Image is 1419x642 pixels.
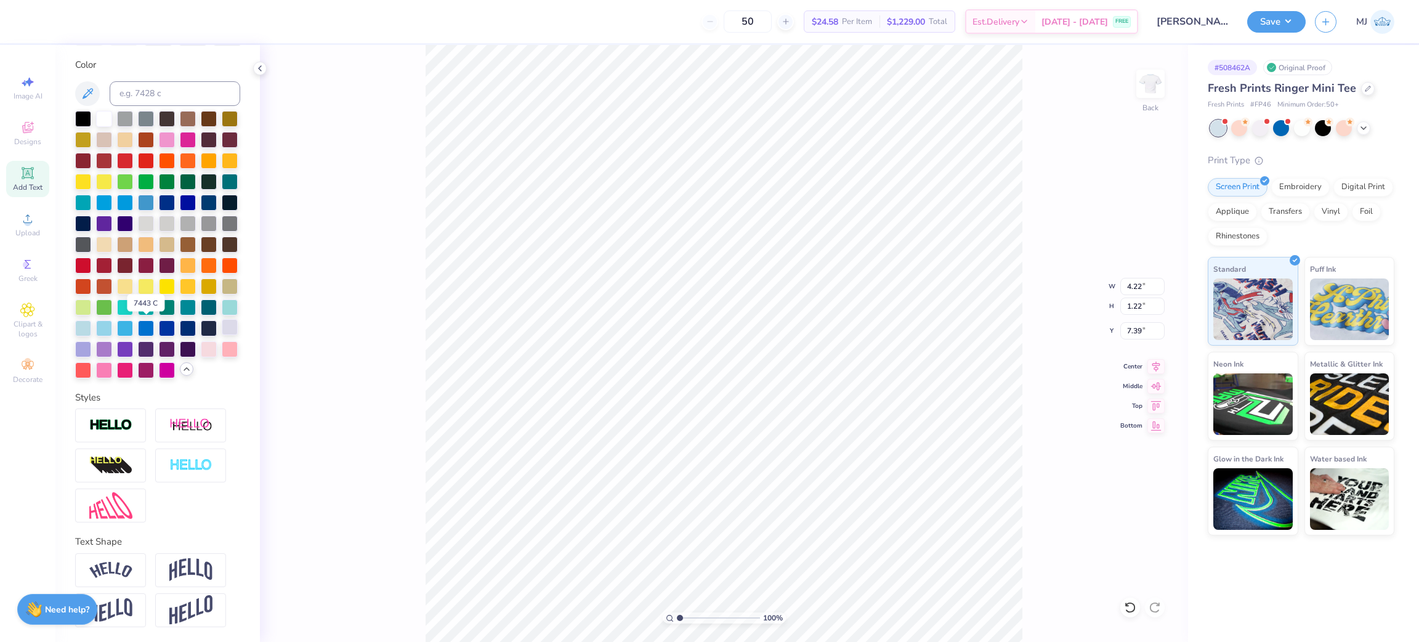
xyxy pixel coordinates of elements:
[1208,178,1267,197] div: Screen Print
[75,535,240,549] div: Text Shape
[887,15,925,28] span: $1,229.00
[1120,382,1142,391] span: Middle
[1213,278,1293,340] img: Standard
[18,274,38,283] span: Greek
[75,391,240,405] div: Styles
[1208,81,1356,95] span: Fresh Prints Ringer Mini Tee
[15,228,40,238] span: Upload
[929,15,947,28] span: Total
[45,604,89,616] strong: Need help?
[89,456,132,476] img: 3d Illusion
[1120,402,1142,410] span: Top
[1356,15,1367,29] span: MJ
[1333,178,1393,197] div: Digital Print
[1213,357,1243,370] span: Neon Ink
[75,58,240,72] div: Color
[89,492,132,519] img: Free Distort
[1208,203,1257,221] div: Applique
[13,182,42,192] span: Add Text
[1261,203,1310,221] div: Transfers
[1370,10,1394,34] img: Mark Joshua Mullasgo
[1310,452,1367,465] span: Water based Ink
[1310,262,1336,275] span: Puff Ink
[1314,203,1348,221] div: Vinyl
[1041,15,1108,28] span: [DATE] - [DATE]
[1352,203,1381,221] div: Foil
[14,137,41,147] span: Designs
[1250,100,1271,110] span: # FP46
[1277,100,1339,110] span: Minimum Order: 50 +
[1213,262,1246,275] span: Standard
[1213,452,1284,465] span: Glow in the Dark Ink
[1208,153,1394,168] div: Print Type
[1310,468,1389,530] img: Water based Ink
[169,558,212,582] img: Arch
[1356,10,1394,34] a: MJ
[89,562,132,579] img: Arc
[842,15,872,28] span: Per Item
[1271,178,1330,197] div: Embroidery
[13,375,42,384] span: Decorate
[724,10,772,33] input: – –
[1263,60,1332,75] div: Original Proof
[1213,468,1293,530] img: Glow in the Dark Ink
[1208,60,1257,75] div: # 508462A
[110,81,240,106] input: e.g. 7428 c
[169,458,212,473] img: Negative Space
[1142,102,1158,113] div: Back
[1208,227,1267,246] div: Rhinestones
[169,418,212,433] img: Shadow
[1115,17,1128,26] span: FREE
[1120,362,1142,371] span: Center
[1208,100,1244,110] span: Fresh Prints
[972,15,1019,28] span: Est. Delivery
[89,598,132,622] img: Flag
[1310,373,1389,435] img: Metallic & Glitter Ink
[1147,9,1238,34] input: Untitled Design
[812,15,838,28] span: $24.58
[89,418,132,433] img: Stroke
[169,595,212,625] img: Rise
[127,295,164,312] div: 7443 C
[14,91,42,101] span: Image AI
[1247,11,1306,33] button: Save
[1138,71,1163,96] img: Back
[6,319,49,339] span: Clipart & logos
[1310,278,1389,340] img: Puff Ink
[1213,373,1293,435] img: Neon Ink
[763,612,783,624] span: 100 %
[1120,421,1142,430] span: Bottom
[1310,357,1383,370] span: Metallic & Glitter Ink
